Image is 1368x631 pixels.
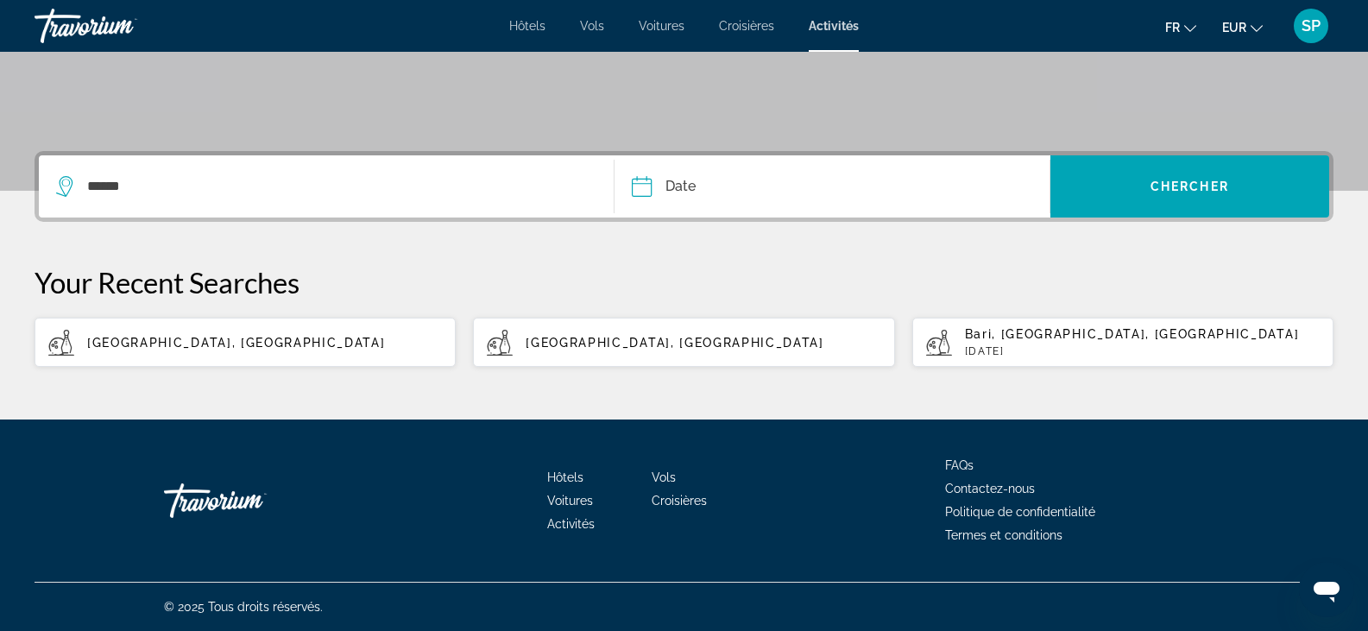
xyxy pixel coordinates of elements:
[719,19,774,33] a: Croisières
[912,317,1333,368] button: Bari, [GEOGRAPHIC_DATA], [GEOGRAPHIC_DATA][DATE]
[1299,562,1354,617] iframe: Bouton de lancement de la fenêtre de messagerie
[1050,155,1329,218] button: Chercher
[1151,180,1229,193] span: Chercher
[509,19,545,33] a: Hôtels
[547,494,593,508] a: Voitures
[965,327,1300,341] span: Bari, [GEOGRAPHIC_DATA], [GEOGRAPHIC_DATA]
[1222,21,1246,35] span: EUR
[526,336,823,350] span: [GEOGRAPHIC_DATA], [GEOGRAPHIC_DATA]
[35,317,456,368] button: [GEOGRAPHIC_DATA], [GEOGRAPHIC_DATA]
[164,600,323,614] span: © 2025 Tous droits réservés.
[632,155,1050,218] button: Date
[1165,21,1180,35] span: fr
[35,3,207,48] a: Travorium
[965,345,1320,357] p: [DATE]
[1302,17,1321,35] span: SP
[1222,15,1263,40] button: Change currency
[164,475,337,527] a: Travorium
[473,317,894,368] button: [GEOGRAPHIC_DATA], [GEOGRAPHIC_DATA]
[35,265,1333,300] p: Your Recent Searches
[652,470,676,484] a: Vols
[580,19,604,33] a: Vols
[39,155,1329,218] div: Search widget
[945,505,1095,519] a: Politique de confidentialité
[945,528,1062,542] a: Termes et conditions
[652,494,707,508] a: Croisières
[945,458,974,472] a: FAQs
[1289,8,1333,44] button: User Menu
[87,336,385,350] span: [GEOGRAPHIC_DATA], [GEOGRAPHIC_DATA]
[1165,15,1196,40] button: Change language
[809,19,859,33] a: Activités
[547,517,595,531] a: Activités
[945,482,1035,495] a: Contactez-nous
[639,19,684,33] a: Voitures
[547,470,583,484] a: Hôtels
